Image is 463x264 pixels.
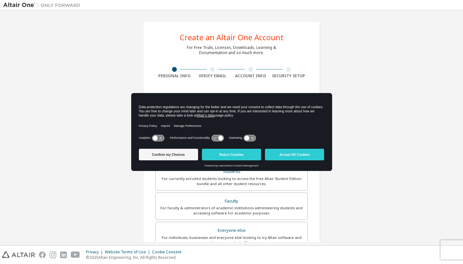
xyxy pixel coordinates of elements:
[187,45,276,55] div: For Free Trials, Licenses, Downloads, Learning & Documentation and so much more.
[86,255,185,260] p: © 2025 Altair Engineering, Inc. All Rights Reserved.
[105,250,152,255] div: Website Terms of Use
[159,176,304,186] div: For currently enrolled students looking to access the free Altair Student Edition bundle and all ...
[86,250,105,255] div: Privacy
[159,235,304,245] div: For individuals, businesses and everyone else looking to try Altair software and explore our prod...
[159,205,304,216] div: For faculty & administrators of academic institutions administering students and accessing softwa...
[3,2,84,8] img: Altair One
[71,251,80,258] img: youtube.svg
[159,197,304,206] div: Faculty
[60,251,67,258] img: linkedin.svg
[152,250,185,255] div: Cookie Consent
[159,226,304,235] div: Everyone else
[194,73,232,79] div: Verify Email
[155,73,194,79] div: Personal Info
[39,251,46,258] img: facebook.svg
[232,73,270,79] div: Account Info
[159,167,304,176] div: Students
[2,251,35,258] img: altair_logo.svg
[50,251,56,258] img: instagram.svg
[270,73,308,79] div: Security Setup
[180,33,284,41] div: Create an Altair One Account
